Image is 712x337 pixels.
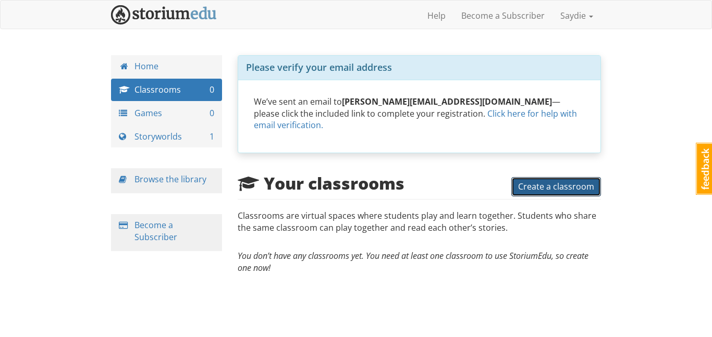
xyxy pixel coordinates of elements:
[210,107,214,119] span: 0
[238,250,588,273] em: You don’t have any classrooms yet. You need at least one classroom to use StoriumEdu, so create o...
[553,3,601,29] a: Saydie
[238,210,601,244] p: Classrooms are virtual spaces where students play and learn together. Students who share the same...
[210,131,214,143] span: 1
[111,5,217,24] img: StoriumEDU
[254,108,577,131] a: Click here for help with email verification.
[246,61,392,73] span: Please verify your email address
[420,3,453,29] a: Help
[342,96,552,107] strong: [PERSON_NAME][EMAIL_ADDRESS][DOMAIN_NAME]
[111,126,222,148] a: Storyworlds 1
[511,177,601,196] button: Create a classroom
[134,173,206,185] a: Browse the library
[518,181,594,192] span: Create a classroom
[111,79,222,101] a: Classrooms 0
[238,174,404,192] h2: Your classrooms
[111,55,222,78] a: Home
[210,84,214,96] span: 0
[254,96,585,132] p: We’ve sent an email to — please click the included link to complete your registration.
[111,102,222,124] a: Games 0
[453,3,553,29] a: Become a Subscriber
[134,219,177,243] a: Become a Subscriber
